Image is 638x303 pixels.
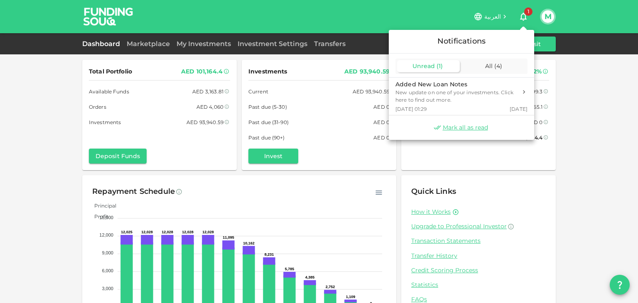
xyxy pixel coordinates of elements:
div: New update on one of your investments. Click here to find out more. [395,89,517,104]
div: Added New Loan Notes [395,80,517,89]
span: Notifications [437,37,486,46]
span: ( 1 ) [437,62,443,70]
span: All [485,62,493,70]
span: [DATE] [510,105,528,112]
span: [DATE] 01:29 [395,105,427,112]
span: ( 4 ) [494,62,502,70]
span: Unread [412,62,435,70]
span: Mark all as read [443,124,488,132]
